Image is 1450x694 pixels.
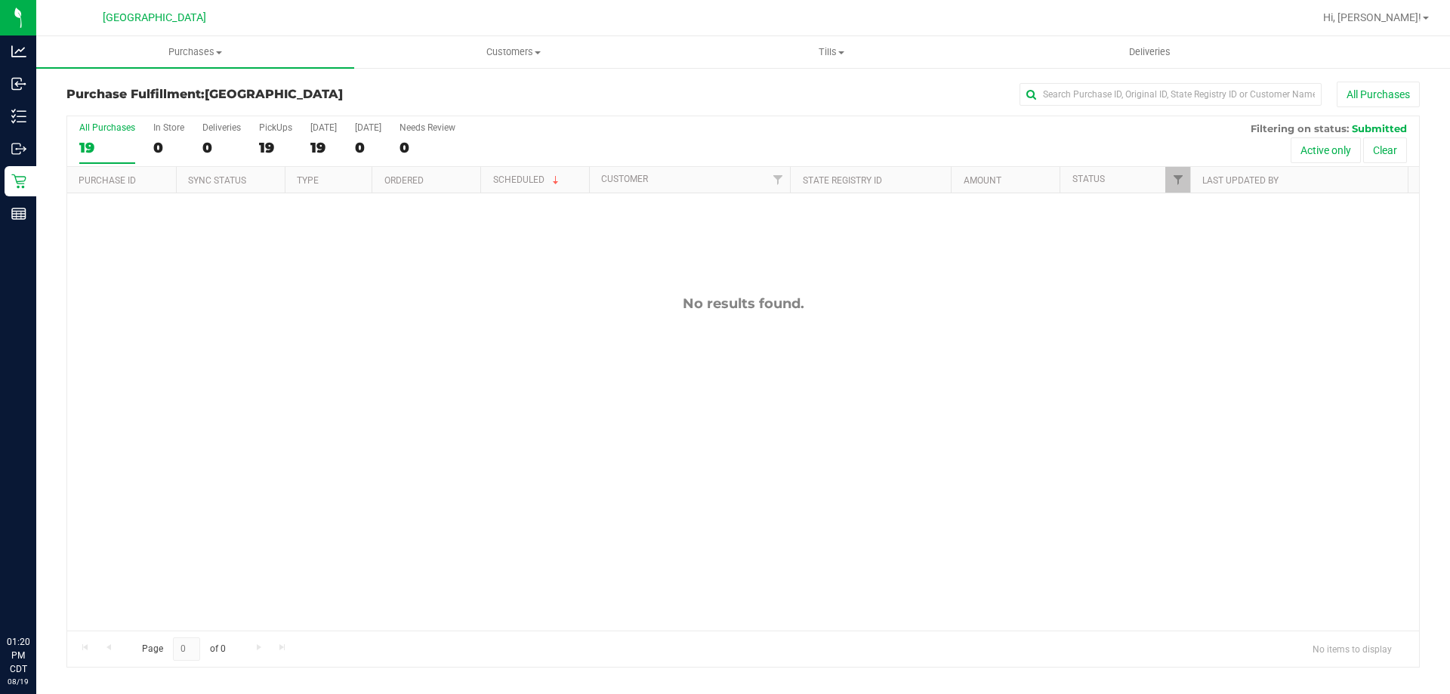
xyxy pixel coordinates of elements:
iframe: Resource center [15,573,60,618]
a: Last Updated By [1202,175,1279,186]
a: Filter [765,167,790,193]
a: Purchases [36,36,354,68]
iframe: Resource center unread badge [45,571,63,589]
span: Page of 0 [129,637,238,661]
div: All Purchases [79,122,135,133]
span: [GEOGRAPHIC_DATA] [205,87,343,101]
div: 0 [202,139,241,156]
span: Customers [355,45,671,59]
div: PickUps [259,122,292,133]
a: State Registry ID [803,175,882,186]
a: Type [297,175,319,186]
span: Deliveries [1109,45,1191,59]
span: Submitted [1352,122,1407,134]
inline-svg: Inbound [11,76,26,91]
a: Scheduled [493,174,562,185]
inline-svg: Outbound [11,141,26,156]
inline-svg: Analytics [11,44,26,59]
div: No results found. [67,295,1419,312]
div: [DATE] [310,122,337,133]
span: Purchases [36,45,354,59]
a: Filter [1165,167,1190,193]
div: 0 [355,139,381,156]
a: Purchase ID [79,175,136,186]
a: Customers [354,36,672,68]
inline-svg: Retail [11,174,26,189]
div: [DATE] [355,122,381,133]
a: Amount [964,175,1001,186]
div: Deliveries [202,122,241,133]
h3: Purchase Fulfillment: [66,88,517,101]
span: [GEOGRAPHIC_DATA] [103,11,206,24]
a: Ordered [384,175,424,186]
a: Deliveries [991,36,1309,68]
span: Tills [673,45,989,59]
span: Filtering on status: [1251,122,1349,134]
div: 0 [400,139,455,156]
a: Customer [601,174,648,184]
div: 19 [259,139,292,156]
div: 19 [310,139,337,156]
inline-svg: Reports [11,206,26,221]
div: 0 [153,139,184,156]
p: 01:20 PM CDT [7,635,29,676]
input: Search Purchase ID, Original ID, State Registry ID or Customer Name... [1020,83,1322,106]
button: Active only [1291,137,1361,163]
div: Needs Review [400,122,455,133]
a: Tills [672,36,990,68]
div: 19 [79,139,135,156]
a: Status [1072,174,1105,184]
span: No items to display [1300,637,1404,660]
inline-svg: Inventory [11,109,26,124]
button: All Purchases [1337,82,1420,107]
a: Sync Status [188,175,246,186]
button: Clear [1363,137,1407,163]
p: 08/19 [7,676,29,687]
span: Hi, [PERSON_NAME]! [1323,11,1421,23]
div: In Store [153,122,184,133]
